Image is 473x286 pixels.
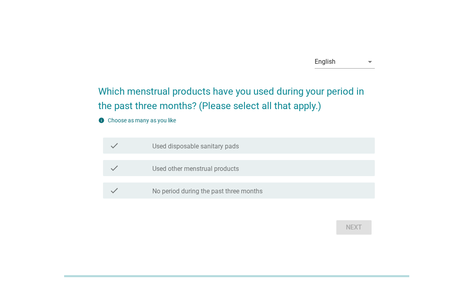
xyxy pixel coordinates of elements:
[152,142,239,150] label: Used disposable sanitary pads
[98,117,105,124] i: info
[109,186,119,195] i: check
[108,117,176,124] label: Choose as many as you like
[152,165,239,173] label: Used other menstrual products
[98,76,375,113] h2: Which menstrual products have you used during your period in the past three months? (Please selec...
[152,187,263,195] label: No period during the past three months
[365,57,375,67] i: arrow_drop_down
[109,163,119,173] i: check
[315,58,336,65] div: English
[109,141,119,150] i: check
